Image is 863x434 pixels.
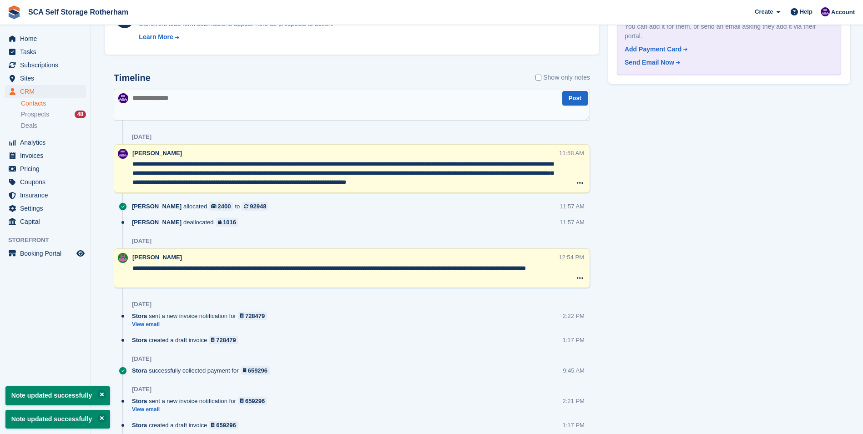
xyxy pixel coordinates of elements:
div: 728479 [216,336,236,344]
div: [DATE] [132,386,151,393]
a: menu [5,215,86,228]
span: [PERSON_NAME] [132,150,182,156]
div: allocated to [132,202,273,211]
div: created a draft invoice [132,336,243,344]
div: [DATE] [132,237,151,245]
div: 2:21 PM [563,397,585,405]
a: Preview store [75,248,86,259]
span: Storefront [8,236,91,245]
div: Send Email Now [625,58,674,67]
span: Booking Portal [20,247,75,260]
div: successfully collected payment for [132,366,274,375]
span: Analytics [20,136,75,149]
span: Account [831,8,855,17]
span: Deals [21,121,37,130]
div: Add Payment Card [625,45,681,54]
div: [DATE] [132,133,151,141]
div: 48 [75,111,86,118]
img: Kelly Neesham [118,149,128,159]
div: created a draft invoice [132,421,243,429]
span: Subscriptions [20,59,75,71]
div: 659296 [248,366,267,375]
img: stora-icon-8386f47178a22dfd0bd8f6a31ec36ba5ce8667c1dd55bd0f319d3a0aa187defe.svg [7,5,21,19]
input: Show only notes [535,73,541,82]
span: Stora [132,397,147,405]
div: 728479 [245,312,265,320]
span: Stora [132,366,147,375]
div: [DATE] [132,301,151,308]
a: Prospects 48 [21,110,86,119]
a: menu [5,32,86,45]
span: Prospects [21,110,49,119]
div: sent a new invoice notification for [132,312,272,320]
div: [DATE] [132,355,151,363]
p: Note updated successfully [5,386,110,405]
span: Help [800,7,813,16]
div: You can add it for them, or send an email asking they add it via their portal. [625,22,833,41]
img: Kelly Neesham [118,93,128,103]
div: 11:57 AM [560,218,585,227]
div: 659296 [245,397,265,405]
a: 1016 [216,218,238,227]
span: Settings [20,202,75,215]
a: Deals [21,121,86,131]
a: menu [5,247,86,260]
a: Learn More [139,32,333,42]
span: [PERSON_NAME] [132,202,182,211]
div: 1:17 PM [563,336,585,344]
div: 2400 [218,202,231,211]
span: Tasks [20,45,75,58]
a: 728479 [238,312,267,320]
span: [PERSON_NAME] [132,218,182,227]
span: Sites [20,72,75,85]
a: menu [5,85,86,98]
div: Learn More [139,32,173,42]
a: menu [5,59,86,71]
div: 11:57 AM [560,202,585,211]
div: 92948 [250,202,266,211]
div: 9:45 AM [563,366,585,375]
a: 92948 [242,202,268,211]
label: Show only notes [535,73,590,82]
span: Insurance [20,189,75,202]
span: [PERSON_NAME] [132,254,182,261]
span: CRM [20,85,75,98]
img: Kelly Neesham [821,7,830,16]
span: Pricing [20,162,75,175]
a: SCA Self Storage Rotherham [25,5,132,20]
a: menu [5,149,86,162]
span: Stora [132,336,147,344]
span: Home [20,32,75,45]
a: menu [5,136,86,149]
span: Stora [132,312,147,320]
div: deallocated [132,218,243,227]
a: menu [5,162,86,175]
div: 1016 [223,218,236,227]
span: Coupons [20,176,75,188]
a: 659296 [238,397,267,405]
img: Sarah Race [118,253,128,263]
a: menu [5,72,86,85]
div: sent a new invoice notification for [132,397,272,405]
a: 728479 [209,336,238,344]
div: 12:54 PM [559,253,584,262]
a: menu [5,45,86,58]
a: menu [5,189,86,202]
a: menu [5,176,86,188]
div: 1:17 PM [563,421,585,429]
a: Add Payment Card [625,45,830,54]
span: Invoices [20,149,75,162]
a: View email [132,321,272,328]
div: 659296 [216,421,236,429]
a: Contacts [21,99,86,108]
a: menu [5,202,86,215]
h2: Timeline [114,73,151,83]
div: 2:22 PM [563,312,585,320]
p: Note updated successfully [5,410,110,429]
a: 659296 [209,421,238,429]
a: View email [132,406,272,414]
span: Stora [132,421,147,429]
a: 2400 [209,202,233,211]
span: Capital [20,215,75,228]
button: Post [562,91,588,106]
